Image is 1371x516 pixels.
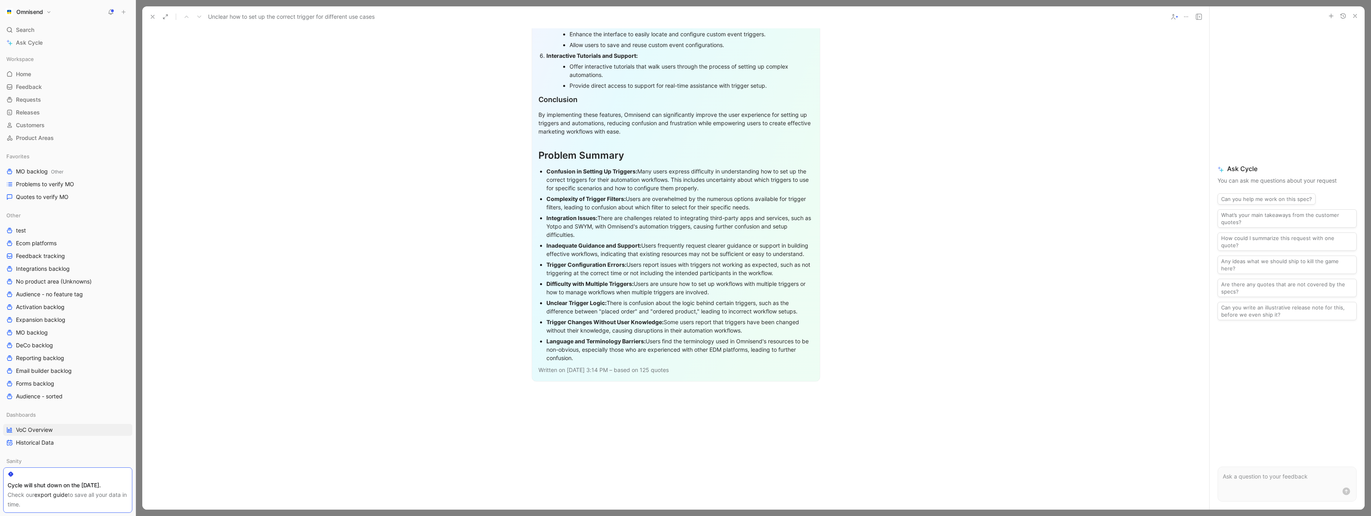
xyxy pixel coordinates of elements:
div: Other [3,209,132,221]
a: No product area (Unknowns) [3,276,132,288]
div: Users frequently request clearer guidance or support in building effective workflows, indicating ... [546,241,813,258]
a: Customers [3,119,132,131]
button: What’s your main takeaways from the customer quotes? [1218,209,1357,228]
div: Users are overwhelmed by the numerous options available for trigger filters, leading to confusion... [546,195,813,211]
span: Expansion backlog [16,316,65,324]
span: Integrations backlog [16,265,70,273]
div: Offer interactive tutorials that walk users through the process of setting up complex automations. [570,62,798,79]
div: Users report issues with triggers not working as expected, such as not triggering at the correct ... [546,260,813,277]
span: Audience - sorted [16,392,63,400]
span: Forms backlog [16,380,54,388]
a: Releases [3,106,132,118]
a: export guide [34,491,68,498]
div: Some users report that triggers have been changed without their knowledge, causing disruptions in... [546,318,813,335]
div: Provide direct access to support for real-time assistance with trigger setup. [570,81,798,90]
a: Email builder backlog [3,365,132,377]
img: Omnisend [5,8,13,16]
a: Historical Data [3,437,132,449]
span: Ask Cycle [16,38,43,47]
div: Conclusion [538,94,813,105]
a: MO backlogOther [3,165,132,177]
span: Written on [DATE] 3:14 PM – based on 125 quotes [538,366,669,373]
span: No product area (Unknowns) [16,278,92,286]
span: MO backlog [16,167,63,176]
div: Sanity [3,455,132,469]
span: Other [51,169,63,175]
span: Feedback [16,83,42,91]
strong: Trigger Configuration Errors: [546,261,627,268]
strong: Language and Terminology Barriers: [546,338,646,345]
span: MO backlog [16,329,48,337]
p: You can ask me questions about your request [1218,176,1357,185]
a: Quotes to verify MO [3,191,132,203]
span: Problems to verify MO [16,180,74,188]
span: Search [16,25,34,35]
span: Feedback tracking [16,252,65,260]
strong: Integration Issues: [546,215,597,221]
strong: Inadequate Guidance and Support: [546,242,641,249]
span: Product Areas [16,134,54,142]
div: Dashboards [3,409,132,421]
a: Expansion backlog [3,314,132,326]
div: There are challenges related to integrating third-party apps and services, such as Yotpo and SWYM... [546,214,813,239]
span: Dashboards [6,411,36,419]
h1: Omnisend [16,8,43,16]
div: Users are unsure how to set up workflows with multiple triggers or how to manage workflows when m... [546,280,813,296]
button: Any ideas what we should ship to kill the game here? [1218,256,1357,274]
a: Ecom platforms [3,237,132,249]
strong: Difficulty with Multiple Triggers: [546,280,634,287]
a: Home [3,68,132,80]
span: Quotes to verify MO [16,193,69,201]
a: Integrations backlog [3,263,132,275]
span: Customers [16,121,45,129]
span: test [16,226,26,234]
span: Historical Data [16,439,54,447]
a: Ask Cycle [3,37,132,49]
button: Can you write an illustrative release note for this, before we even ship it? [1218,302,1357,320]
span: Home [16,70,31,78]
span: Sanity [6,457,22,465]
span: DeCo backlog [16,341,53,349]
span: Activation backlog [16,303,65,311]
div: Favorites [3,150,132,162]
span: Reporting backlog [16,354,64,362]
span: Audience - no feature tag [16,290,83,298]
div: Cycle will shut down on the [DATE]. [8,481,128,490]
div: Enhance the interface to easily locate and configure custom event triggers. [570,30,798,38]
div: DashboardsVoC OverviewHistorical Data [3,409,132,449]
div: There is confusion about the logic behind certain triggers, such as the difference between "place... [546,299,813,315]
span: Email builder backlog [16,367,72,375]
button: How could I summarize this request with one quote? [1218,232,1357,251]
span: Other [6,211,21,219]
a: test [3,225,132,236]
span: Requests [16,96,41,104]
a: Audience - sorted [3,390,132,402]
a: Activation backlog [3,301,132,313]
button: Are there any quotes that are not covered by the specs? [1218,279,1357,297]
a: VoC Overview [3,424,132,436]
a: Product Areas [3,132,132,144]
a: Feedback [3,81,132,93]
div: OthertestEcom platformsFeedback trackingIntegrations backlogNo product area (Unknowns)Audience - ... [3,209,132,402]
span: VoC Overview [16,426,53,434]
span: Releases [16,108,40,116]
a: Audience - no feature tag [3,288,132,300]
a: Problems to verify MO [3,178,132,190]
div: Allow users to save and reuse custom event configurations. [570,41,798,49]
div: Search [3,24,132,36]
span: Ecom platforms [16,239,57,247]
strong: Interactive Tutorials and Support: [546,52,638,59]
a: Requests [3,94,132,106]
strong: Trigger Changes Without User Knowledge: [546,319,664,325]
button: Can you help me work on this spec? [1218,193,1316,205]
strong: Complexity of Trigger Filters: [546,195,626,202]
strong: Confusion in Setting Up Triggers: [546,168,637,175]
a: Reporting backlog [3,352,132,364]
div: Check our to save all your data in time. [8,490,128,509]
div: Workspace [3,53,132,65]
div: Problem Summary [538,148,813,163]
span: Workspace [6,55,34,63]
button: OmnisendOmnisend [3,6,53,18]
a: Feedback tracking [3,250,132,262]
a: MO backlog [3,327,132,339]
